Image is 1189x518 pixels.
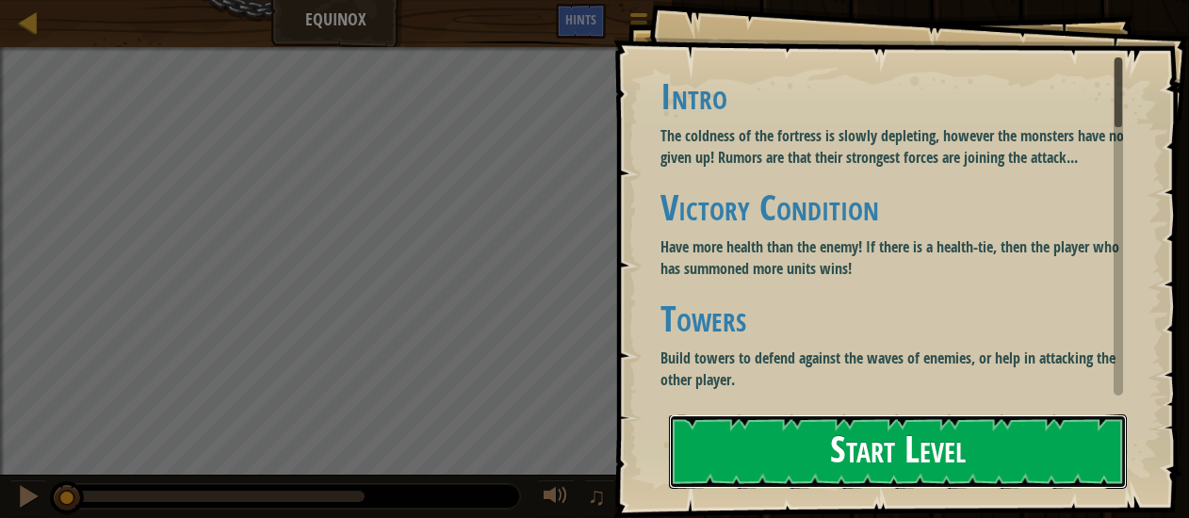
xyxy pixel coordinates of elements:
button: Adjust volume [537,479,575,518]
p: Have more health than the enemy! If there is a health-tie, then the player who has summoned more ... [660,236,1137,280]
h1: Intro [660,76,1137,116]
h1: Towers [660,299,1137,338]
span: ♫ [588,482,607,510]
button: Start Level [669,414,1127,489]
h1: Victory Condition [660,187,1137,227]
p: The coldness of the fortress is slowly depleting, however the monsters have not given up! Rumors ... [660,125,1137,169]
span: Hints [565,10,596,28]
button: Ctrl + P: Pause [9,479,47,518]
p: Build towers to defend against the waves of enemies, or help in attacking the other player. [660,348,1137,391]
button: ♫ [584,479,616,518]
